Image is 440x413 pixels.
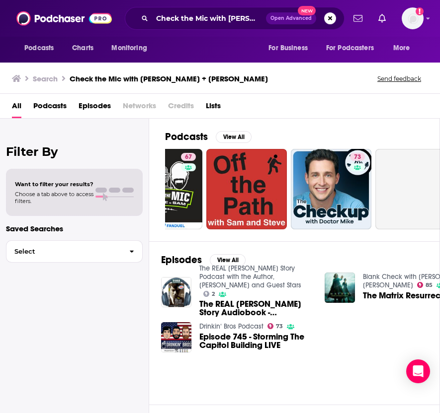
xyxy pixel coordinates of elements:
[402,7,424,29] button: Show profile menu
[350,10,366,27] a: Show notifications dropdown
[66,39,99,58] a: Charts
[161,254,202,266] h2: Episodes
[350,153,365,161] a: 73
[33,74,58,83] h3: Search
[15,191,93,205] span: Choose a tab above to access filters.
[270,16,312,21] span: Open Advanced
[291,149,371,229] a: 73
[125,7,345,30] div: Search podcasts, credits, & more...
[206,98,221,118] a: Lists
[417,282,433,288] a: 85
[123,98,156,118] span: Networks
[267,323,283,329] a: 73
[6,240,143,263] button: Select
[17,39,67,58] button: open menu
[203,291,215,297] a: 2
[12,98,21,118] a: All
[416,7,424,15] svg: Add a profile image
[210,254,246,266] button: View All
[320,39,388,58] button: open menu
[33,98,67,118] a: Podcasts
[199,300,313,317] a: The REAL Jerry Lewis Story Audiobook - Rick Saphire, Author with Sheila Saphire Co Author. Mark H...
[298,6,316,15] span: New
[212,292,215,296] span: 2
[426,283,433,287] span: 85
[6,144,143,159] h2: Filter By
[15,181,93,188] span: Want to filter your results?
[406,359,430,383] div: Open Intercom Messenger
[6,248,121,255] span: Select
[165,131,208,143] h2: Podcasts
[199,300,313,317] span: The REAL [PERSON_NAME] Story Audiobook - [PERSON_NAME], Author with [PERSON_NAME] Co Author. [PER...
[6,224,143,233] p: Saved Searches
[402,7,424,29] span: Logged in as meg_reilly_edl
[111,41,147,55] span: Monitoring
[199,264,301,289] a: The REAL Jerry Lewis Story Podcast with the Author, Rick Saphire and Guest Stars
[16,9,112,28] img: Podchaser - Follow, Share and Rate Podcasts
[199,333,313,349] a: Episode 745 - Storming The Capitol Building LIVE
[276,324,283,329] span: 73
[402,7,424,29] img: User Profile
[262,39,320,58] button: open menu
[181,153,196,161] a: 67
[165,131,252,143] a: PodcastsView All
[70,74,268,83] h3: Check the Mic with [PERSON_NAME] + [PERSON_NAME]
[374,74,424,83] button: Send feedback
[185,152,192,162] span: 67
[268,41,308,55] span: For Business
[79,98,111,118] a: Episodes
[161,277,191,307] img: The REAL Jerry Lewis Story Audiobook - Rick Saphire, Author with Sheila Saphire Co Author. Mark H...
[161,254,246,266] a: EpisodesView All
[152,10,266,26] input: Search podcasts, credits, & more...
[104,39,160,58] button: open menu
[72,41,93,55] span: Charts
[161,322,191,352] img: Episode 745 - Storming The Capitol Building LIVE
[266,12,316,24] button: Open AdvancedNew
[199,322,264,331] a: Drinkin‘ Bros Podcast
[325,273,355,303] img: The Matrix Resurrections
[326,41,374,55] span: For Podcasters
[393,41,410,55] span: More
[374,10,390,27] a: Show notifications dropdown
[168,98,194,118] span: Credits
[386,39,423,58] button: open menu
[216,131,252,143] button: View All
[24,41,54,55] span: Podcasts
[354,152,361,162] span: 73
